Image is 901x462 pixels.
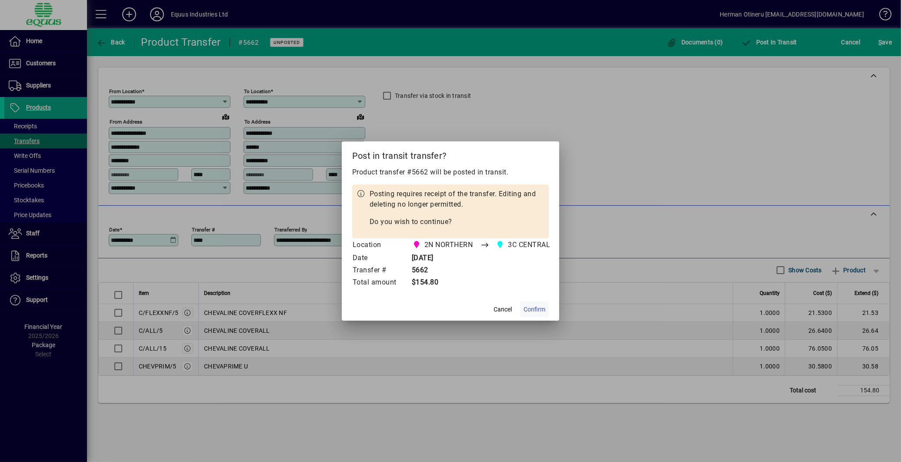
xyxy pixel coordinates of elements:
[410,239,477,251] span: 2N NORTHERN
[405,264,567,277] td: 5662
[524,305,545,314] span: Confirm
[405,252,567,264] td: [DATE]
[352,252,405,264] td: Date
[352,264,405,277] td: Transfer #
[352,277,405,289] td: Total amount
[370,189,544,210] p: Posting requires receipt of the transfer. Editing and deleting no longer permitted.
[489,301,517,317] button: Cancel
[342,141,559,167] h2: Post in transit transfer?
[370,217,544,227] p: Do you wish to continue?
[424,240,473,250] span: 2N NORTHERN
[352,167,549,177] p: Product transfer #5662 will be posted in transit.
[508,240,551,250] span: 3C CENTRAL
[494,239,554,251] span: 3C CENTRAL
[494,305,512,314] span: Cancel
[405,277,567,289] td: $154.80
[352,238,405,252] td: Location
[520,301,549,317] button: Confirm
